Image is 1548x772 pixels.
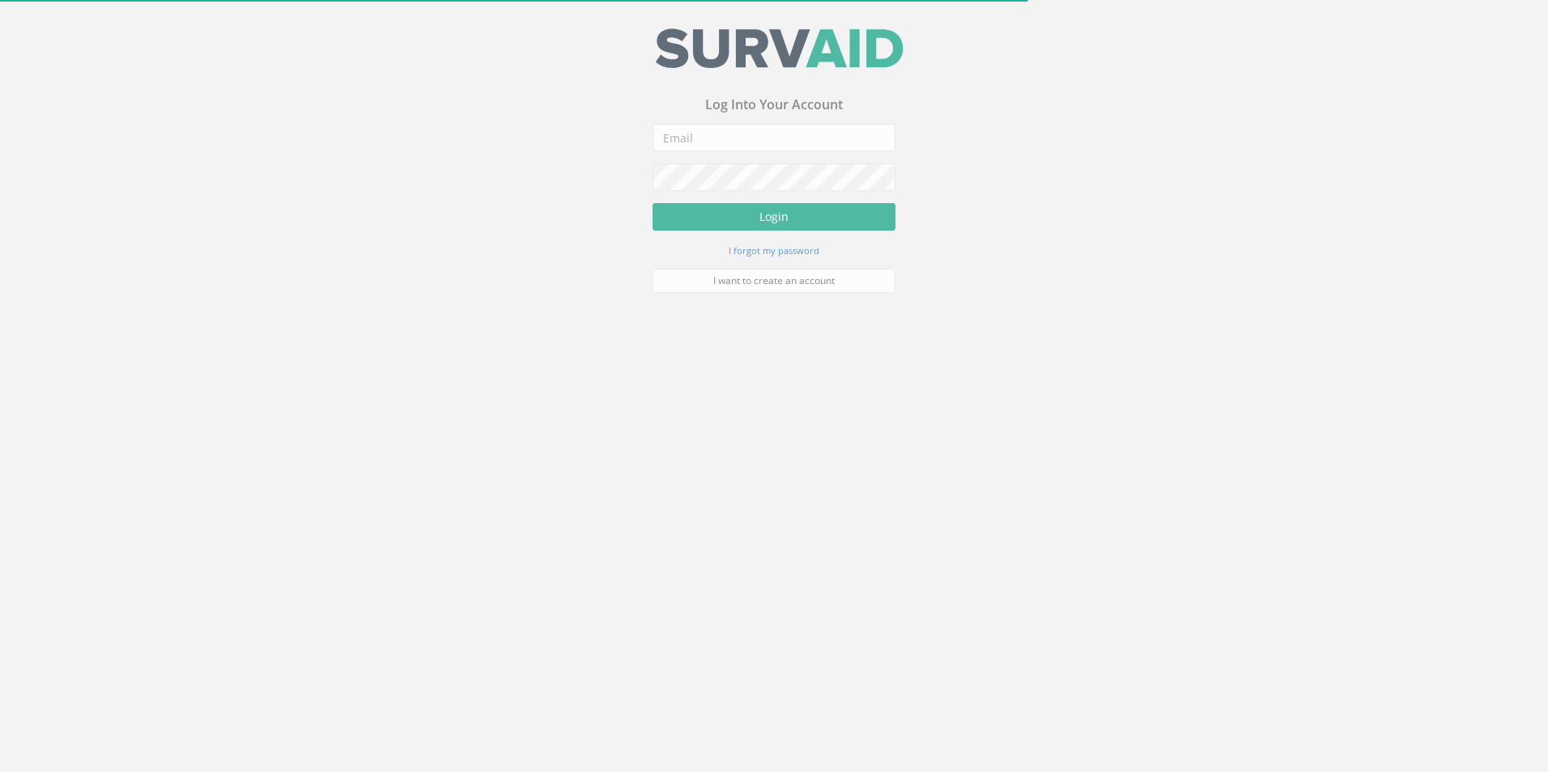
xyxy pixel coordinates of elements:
a: I want to create an account [653,273,895,297]
a: I forgot my password [729,247,819,261]
small: I forgot my password [729,248,819,261]
input: Email [653,128,895,155]
h3: Log Into Your Account [653,102,895,117]
button: Login [653,207,895,235]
